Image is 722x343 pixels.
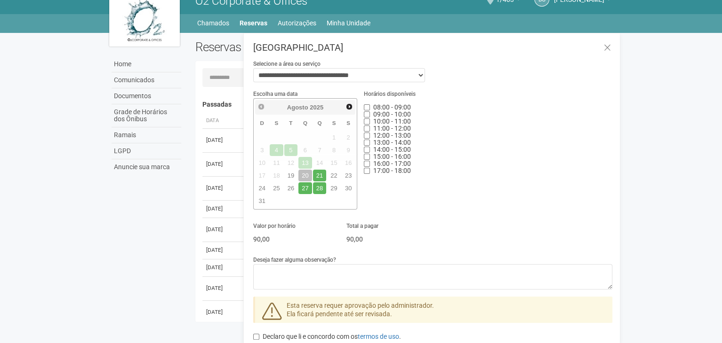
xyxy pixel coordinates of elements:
[342,132,355,143] span: 2
[364,161,370,167] input: 16:00 - 17:00
[342,170,355,181] a: 23
[253,235,332,243] p: 90,00
[364,147,370,153] input: 14:00 - 15:00
[195,40,397,54] h2: Reservas
[202,276,240,300] td: [DATE]
[253,296,612,323] div: Esta reserva requer aprovação pelo administrador. Ela ficará pendente até ser revisada.
[240,200,512,218] td: Sala de Reunião Interna 1 Bloco 2 (até 30 pessoas)
[202,218,240,242] td: [DATE]
[373,117,411,125] span: Horário indisponível
[257,103,265,110] span: Anterior
[240,242,512,259] td: Sala de Reunião Interna 1 Bloco 2 (até 30 pessoas)
[202,176,240,200] td: [DATE]
[346,120,350,126] span: Sábado
[373,146,411,153] span: Horário indisponível
[332,120,336,126] span: Sexta
[373,103,411,111] span: Horário indisponível
[270,182,283,194] a: 25
[342,144,355,156] span: 9
[364,154,370,160] input: 15:00 - 16:00
[364,118,370,125] input: 10:00 - 11:00
[373,153,411,160] span: Horário indisponível
[202,300,240,324] td: [DATE]
[256,195,269,207] a: 31
[373,160,411,167] span: Horário indisponível
[289,120,292,126] span: Terça
[270,144,283,156] span: 4
[342,182,355,194] a: 30
[364,125,370,132] input: 11:00 - 12:00
[240,16,267,30] a: Reservas
[202,152,240,176] td: [DATE]
[310,104,323,111] span: 2025
[298,157,312,169] span: 13
[256,144,269,156] span: 3
[112,127,181,143] a: Ramais
[240,218,512,242] td: Sala de Reunião Interna 1 Bloco 2 (até 30 pessoas)
[253,90,297,98] label: Escolha uma data
[327,16,370,30] a: Minha Unidade
[345,103,353,110] span: Próximo
[373,132,411,139] span: Horário indisponível
[358,333,399,340] a: termos de uso
[253,60,321,68] label: Selecione a área ou serviço
[240,176,512,200] td: Sala de Reunião Interna 1 Bloco 2 (até 30 pessoas)
[373,139,411,146] span: Horário indisponível
[112,104,181,127] a: Grade de Horários dos Ônibus
[112,56,181,72] a: Home
[298,170,312,181] a: 20
[284,182,298,194] a: 26
[342,157,355,169] span: 16
[256,182,269,194] a: 24
[313,182,327,194] a: 28
[327,132,341,143] span: 1
[313,144,327,156] span: 7
[287,104,308,111] span: Agosto
[202,259,240,276] td: [DATE]
[112,159,181,175] a: Anuncie sua marca
[253,43,612,52] h3: [GEOGRAPHIC_DATA]
[346,235,425,243] p: 90,00
[364,140,370,146] input: 13:00 - 14:00
[303,120,307,126] span: Quarta
[346,222,378,230] label: Total a pagar
[327,157,341,169] span: 15
[284,170,298,181] a: 19
[112,88,181,104] a: Documentos
[253,334,259,340] input: Declaro que li e concordo com ostermos de uso.
[240,276,512,300] td: Sala de Reunião Interna 1 Bloco 4 (até 30 pessoas)
[278,16,316,30] a: Autorizações
[240,152,512,176] td: Sala de Reunião Interna 1 Bloco 2 (até 30 pessoas)
[240,113,512,129] th: Área ou Serviço
[364,90,416,98] label: Horários disponíveis
[284,157,298,169] span: 12
[240,300,512,324] td: Sala de Reunião Interna 1 Bloco 4 (até 30 pessoas)
[256,157,269,169] span: 10
[202,242,240,259] td: [DATE]
[344,101,354,112] a: Próximo
[270,157,283,169] span: 11
[253,332,401,342] label: Declaro que li e concordo com os .
[270,170,283,181] span: 18
[202,128,240,152] td: [DATE]
[364,104,370,110] input: 08:00 - 09:00
[313,157,327,169] span: 14
[373,167,411,174] span: Horário indisponível
[298,144,312,156] span: 6
[327,144,341,156] span: 8
[313,170,327,181] a: 21
[317,120,321,126] span: Quinta
[202,113,240,129] th: Data
[327,170,341,181] a: 22
[253,256,336,264] label: Deseja fazer alguma observação?
[274,120,278,126] span: Segunda
[256,170,269,181] span: 17
[256,101,267,112] a: Anterior
[298,182,312,194] a: 27
[112,72,181,88] a: Comunicados
[112,143,181,159] a: LGPD
[240,259,512,276] td: Sala de Reunião Interna 1 Bloco 4 (até 30 pessoas)
[327,182,341,194] a: 29
[364,111,370,117] input: 09:00 - 10:00
[253,222,296,230] label: Valor por horário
